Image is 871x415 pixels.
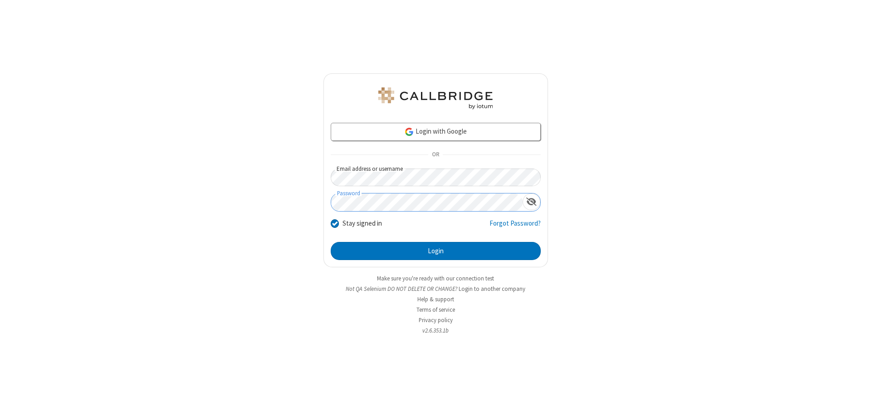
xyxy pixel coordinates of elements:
a: Login with Google [331,123,541,141]
li: v2.6.353.1b [323,326,548,335]
img: QA Selenium DO NOT DELETE OR CHANGE [377,87,494,109]
div: Show password [523,193,540,210]
span: OR [428,149,443,161]
a: Help & support [417,295,454,303]
a: Make sure you're ready with our connection test [377,275,494,282]
button: Login [331,242,541,260]
img: google-icon.png [404,127,414,137]
iframe: Chat [848,391,864,409]
input: Password [331,193,523,211]
a: Terms of service [416,306,455,314]
li: Not QA Selenium DO NOT DELETE OR CHANGE? [323,285,548,293]
button: Login to another company [459,285,525,293]
input: Email address or username [331,169,541,186]
label: Stay signed in [343,218,382,229]
a: Privacy policy [419,316,453,324]
a: Forgot Password? [489,218,541,236]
